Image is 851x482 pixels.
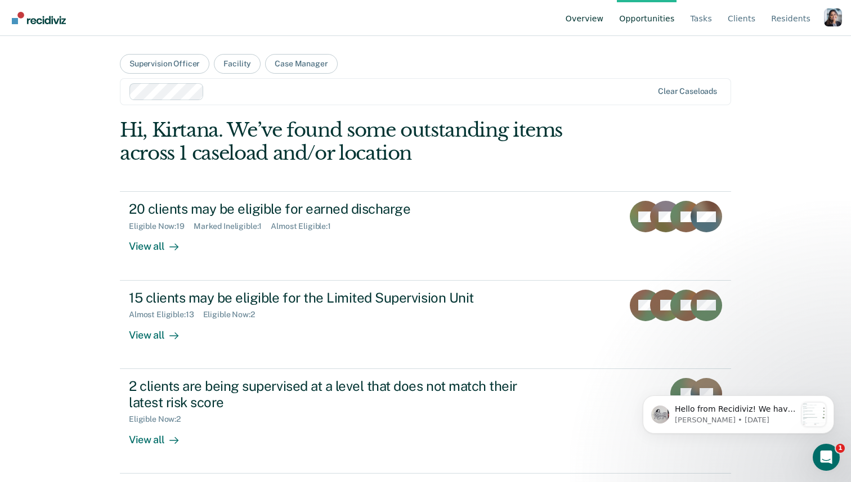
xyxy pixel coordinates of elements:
button: Profile dropdown button [824,8,842,26]
a: 20 clients may be eligible for earned dischargeEligible Now:19Marked Ineligible:1Almost Eligible:... [120,191,731,280]
iframe: Intercom notifications message [626,373,851,452]
img: Recidiviz [12,12,66,24]
div: Eligible Now : 2 [129,415,190,424]
p: Message from Kim, sent 2d ago [49,42,171,52]
iframe: Intercom live chat [813,444,840,471]
div: View all [129,319,192,341]
button: Case Manager [265,54,337,74]
div: Hi, Kirtana. We’ve found some outstanding items across 1 caseload and/or location [120,119,609,165]
span: Hello from Recidiviz! We have some exciting news. Officers will now have their own Overview page ... [49,31,170,398]
a: 2 clients are being supervised at a level that does not match their latest risk scoreEligible Now... [120,369,731,474]
div: View all [129,424,192,446]
a: 15 clients may be eligible for the Limited Supervision UnitAlmost Eligible:13Eligible Now:2View all [120,281,731,369]
div: 2 clients are being supervised at a level that does not match their latest risk score [129,378,524,411]
button: Facility [214,54,261,74]
div: 15 clients may be eligible for the Limited Supervision Unit [129,290,524,306]
div: Clear caseloads [658,87,717,96]
div: Marked Ineligible : 1 [194,222,271,231]
div: View all [129,231,192,253]
button: Supervision Officer [120,54,209,74]
div: Eligible Now : 19 [129,222,194,231]
div: Eligible Now : 2 [203,310,264,319]
span: 1 [836,444,845,453]
div: 20 clients may be eligible for earned discharge [129,201,524,217]
div: Almost Eligible : 1 [271,222,340,231]
div: Almost Eligible : 13 [129,310,203,319]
